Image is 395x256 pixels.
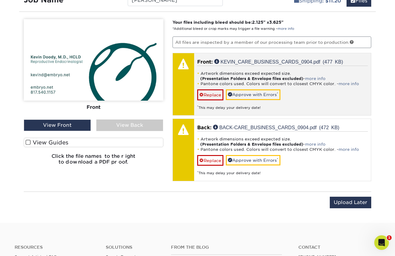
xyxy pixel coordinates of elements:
[197,81,368,86] li: Pantone colors used. Colors will convert to closest CMYK color. -
[197,155,223,166] a: Replace
[339,147,359,152] a: more info
[298,245,380,250] a: Contact
[197,166,368,176] div: This may delay your delivery date!
[269,20,281,25] span: 3.625
[200,142,303,147] strong: (Presentation Folders & Envelope files excluded)
[305,76,326,81] a: more info
[213,125,340,130] a: BACK-CARE_BUSINESS_CARDS_0904.pdf (472 KB)
[24,153,163,170] h6: Click the file names to the right to download a PDF proof.
[374,235,389,250] iframe: Intercom live chat
[226,89,280,100] a: Approve with Errors*
[214,59,343,64] a: KEVIN_CARE_BUSINESS_CARDS_0904.pdf (477 KB)
[197,147,368,152] li: Pantone colors used. Colors will convert to closest CMYK color. -
[305,142,326,147] a: more info
[197,71,368,81] li: Artwork dimensions exceed expected size. -
[252,20,263,25] span: 2.125
[197,100,368,110] div: This may delay your delivery date!
[173,27,294,31] small: *Additional bleed or crop marks may trigger a file warning –
[339,81,359,86] a: more info
[171,245,282,250] h4: From the Blog
[106,245,162,250] h4: Solutions
[387,235,392,240] span: 1
[197,137,368,147] li: Artwork dimensions exceed expected size. -
[173,20,283,25] strong: Your files including bleed should be: " x "
[96,119,163,131] div: View Back
[197,125,212,130] span: Back:
[226,155,280,165] a: Approve with Errors*
[24,138,163,147] label: View Guides
[200,76,303,81] strong: (Presentation Folders & Envelope files excluded)
[197,59,213,65] span: Front:
[330,197,371,208] input: Upload Later
[278,27,294,31] a: more info
[24,101,163,114] div: Front
[197,89,223,100] a: Replace
[15,245,97,250] h4: Resources
[173,36,372,48] p: All files are inspected by a member of our processing team prior to production.
[24,119,91,131] div: View Front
